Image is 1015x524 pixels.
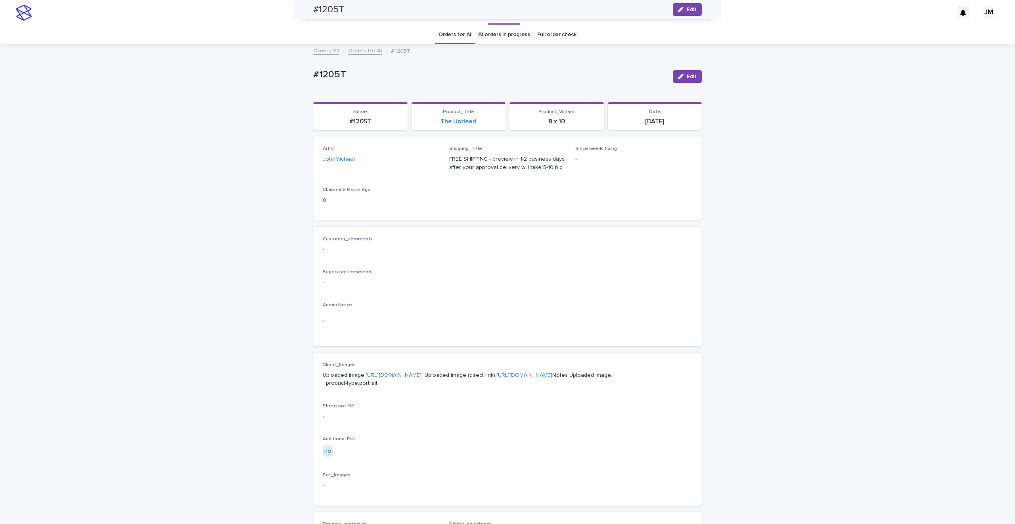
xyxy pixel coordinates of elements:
[323,445,333,457] div: no
[318,118,403,125] p: #1205T
[538,109,575,114] span: Product_Variant
[440,118,476,125] a: The Undead
[323,196,440,205] p: 0
[323,155,355,163] a: JohnMichael
[439,25,471,44] a: Orders for AI
[613,118,697,125] p: [DATE]
[673,70,702,83] button: Edit
[323,146,335,151] span: Artist
[575,146,617,151] span: Since needs fixing
[443,109,474,114] span: Product_Title
[449,155,566,172] p: FREE SHIPPING - preview in 1-2 business days, after your approval delivery will take 5-10 b.d.
[323,482,692,490] p: -
[323,371,692,388] p: Uploaded image: _Uploaded image (direct link): Notes Uploaded image: _product-type:portrait
[16,5,32,21] img: stacker-logo-s-only.png
[313,69,666,81] p: #1205T
[449,146,482,151] span: Shipping_Title
[323,404,354,409] span: Photo not OK
[323,363,356,367] span: Client_Images
[323,237,373,242] span: Customer_comments
[649,109,661,114] span: Date
[687,74,697,79] span: Edit
[323,317,692,325] p: -
[366,372,421,378] a: [URL][DOMAIN_NAME]
[323,278,692,286] p: -
[348,46,382,55] a: Orders for AI
[478,25,530,44] a: AI orders in progress
[323,412,692,420] p: -
[323,245,692,253] p: -
[353,109,367,114] span: Name
[537,25,576,44] a: Full order check
[982,6,995,19] div: JM
[323,303,352,307] span: Admin Notes
[391,46,410,55] p: #1205T
[514,118,599,125] p: 8 x 10
[496,372,552,378] a: [URL][DOMAIN_NAME]
[323,188,371,192] span: Claimed X Hours Ago
[323,437,355,441] span: Additional Pet
[323,270,373,274] span: Supervisor comments
[575,155,692,163] p: -
[323,473,350,478] span: Pet_Images
[313,46,339,55] a: Orders V3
